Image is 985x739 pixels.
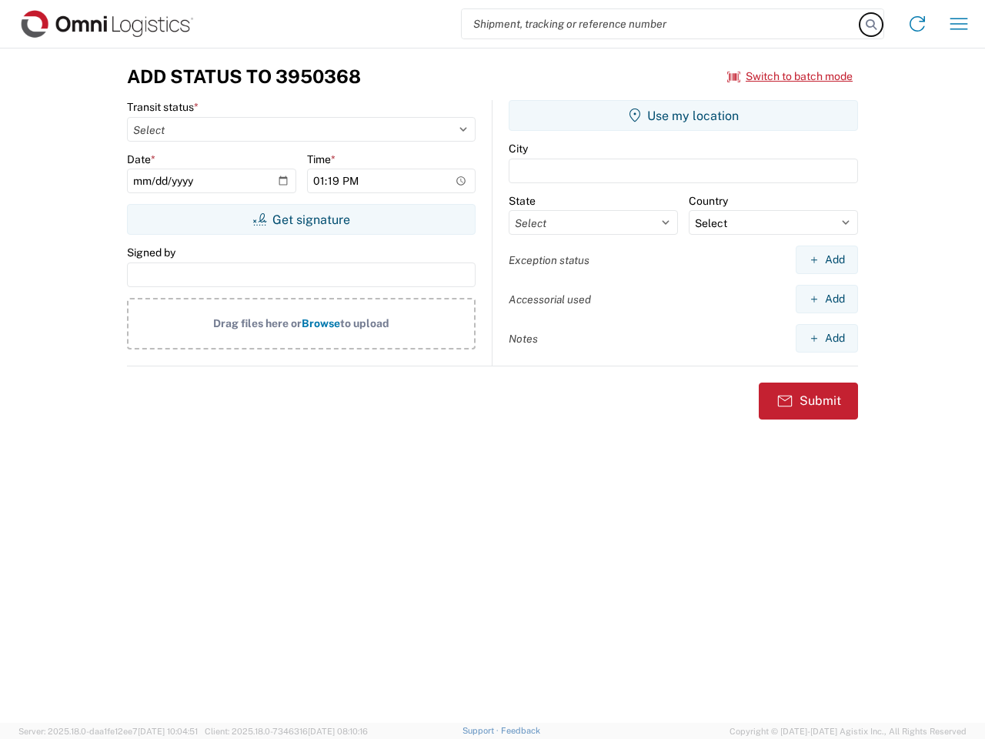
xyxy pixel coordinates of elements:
[796,246,858,274] button: Add
[509,142,528,155] label: City
[689,194,728,208] label: Country
[462,9,860,38] input: Shipment, tracking or reference number
[730,724,967,738] span: Copyright © [DATE]-[DATE] Agistix Inc., All Rights Reserved
[307,152,336,166] label: Time
[796,324,858,353] button: Add
[727,64,853,89] button: Switch to batch mode
[127,152,155,166] label: Date
[127,204,476,235] button: Get signature
[509,332,538,346] label: Notes
[759,383,858,420] button: Submit
[340,317,389,329] span: to upload
[308,727,368,736] span: [DATE] 08:10:16
[509,194,536,208] label: State
[302,317,340,329] span: Browse
[127,246,175,259] label: Signed by
[18,727,198,736] span: Server: 2025.18.0-daa1fe12ee7
[205,727,368,736] span: Client: 2025.18.0-7346316
[796,285,858,313] button: Add
[127,100,199,114] label: Transit status
[127,65,361,88] h3: Add Status to 3950368
[509,100,858,131] button: Use my location
[509,293,591,306] label: Accessorial used
[213,317,302,329] span: Drag files here or
[462,726,501,735] a: Support
[138,727,198,736] span: [DATE] 10:04:51
[501,726,540,735] a: Feedback
[509,253,589,267] label: Exception status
